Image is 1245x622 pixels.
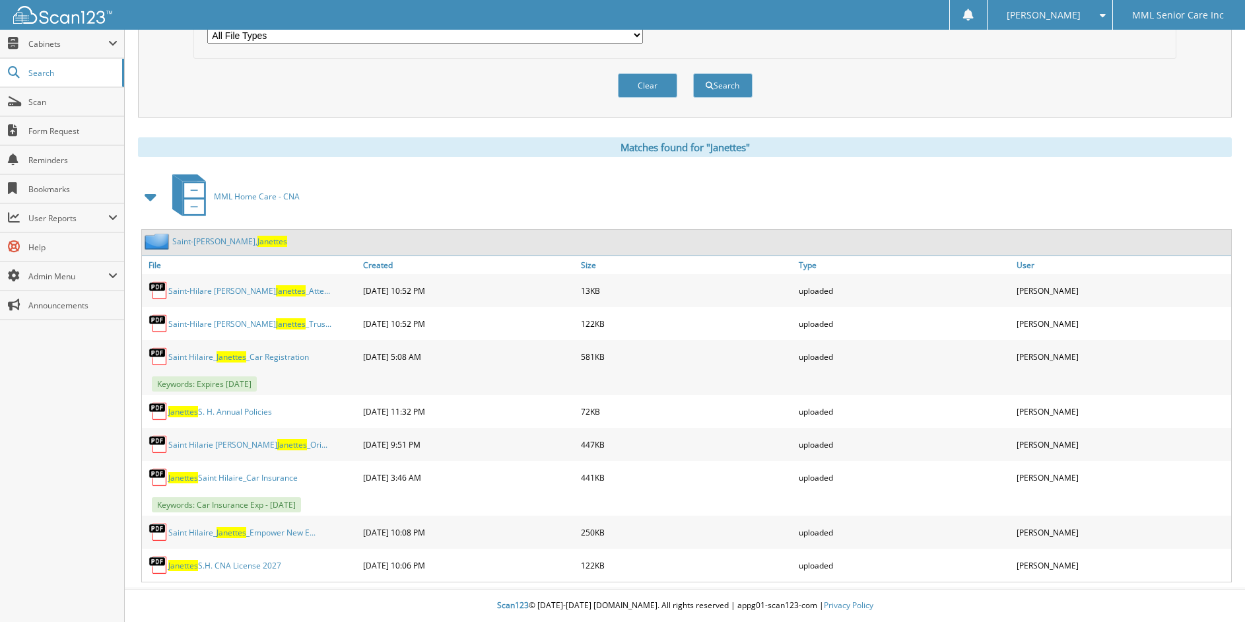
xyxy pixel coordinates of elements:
a: JanettesS. H. Annual Policies [168,406,272,417]
div: uploaded [795,343,1013,370]
div: [PERSON_NAME] [1013,431,1231,458]
span: Janettes [217,527,246,538]
img: PDF.png [149,467,168,487]
img: PDF.png [149,555,168,575]
div: uploaded [795,277,1013,304]
div: [PERSON_NAME] [1013,343,1231,370]
span: Scan [28,96,118,108]
div: [DATE] 9:51 PM [360,431,578,458]
span: Janettes [276,285,306,296]
div: [DATE] 10:08 PM [360,519,578,545]
div: [PERSON_NAME] [1013,277,1231,304]
iframe: Chat Widget [1179,559,1245,622]
a: Privacy Policy [824,600,873,611]
div: © [DATE]-[DATE] [DOMAIN_NAME]. All rights reserved | appg01-scan123-com | [125,590,1245,622]
div: [DATE] 10:52 PM [360,310,578,337]
div: uploaded [795,552,1013,578]
span: Cabinets [28,38,108,50]
div: uploaded [795,398,1013,425]
div: 72KB [578,398,795,425]
div: [DATE] 10:06 PM [360,552,578,578]
div: 122KB [578,552,795,578]
div: 581KB [578,343,795,370]
span: MML Senior Care Inc [1132,11,1224,19]
div: [PERSON_NAME] [1013,310,1231,337]
img: PDF.png [149,347,168,366]
span: Bookmarks [28,184,118,195]
a: JanettesSaint Hilaire_Car Insurance [168,472,298,483]
a: File [142,256,360,274]
a: Saint Hilaire_Janettes_Empower New E... [168,527,316,538]
span: Janettes [257,236,287,247]
span: Janettes [277,439,307,450]
span: Keywords: Car Insurance Exp - [DATE] [152,497,301,512]
div: [DATE] 11:32 PM [360,398,578,425]
div: [PERSON_NAME] [1013,519,1231,545]
span: Janettes [168,406,198,417]
a: Saint Hilaire_Janettes_Car Registration [168,351,309,363]
div: 441KB [578,464,795,491]
img: PDF.png [149,522,168,542]
a: Saint Hilarie [PERSON_NAME]Janettes_Ori... [168,439,327,450]
div: uploaded [795,519,1013,545]
div: [PERSON_NAME] [1013,464,1231,491]
a: Saint-[PERSON_NAME],Janettes [172,236,287,247]
a: Saint-Hilare [PERSON_NAME]Janettes_Atte... [168,285,330,296]
div: [DATE] 5:08 AM [360,343,578,370]
div: [DATE] 10:52 PM [360,277,578,304]
a: Created [360,256,578,274]
img: PDF.png [149,314,168,333]
img: PDF.png [149,434,168,454]
span: Search [28,67,116,79]
div: Matches found for "Janettes" [138,137,1232,157]
div: 13KB [578,277,795,304]
button: Search [693,73,753,98]
img: PDF.png [149,281,168,300]
span: Help [28,242,118,253]
span: MML Home Care - CNA [214,191,300,202]
a: MML Home Care - CNA [164,170,300,223]
span: Keywords: Expires [DATE] [152,376,257,392]
a: Saint-Hilare [PERSON_NAME]Janettes_Trus... [168,318,331,329]
div: uploaded [795,310,1013,337]
span: Form Request [28,125,118,137]
a: Size [578,256,795,274]
a: Type [795,256,1013,274]
div: 122KB [578,310,795,337]
div: [PERSON_NAME] [1013,552,1231,578]
a: JanettesS.H. CNA License 2027 [168,560,281,571]
div: [DATE] 3:46 AM [360,464,578,491]
div: uploaded [795,464,1013,491]
span: Admin Menu [28,271,108,282]
span: Reminders [28,155,118,166]
span: Janettes [276,318,306,329]
span: [PERSON_NAME] [1007,11,1081,19]
span: Janettes [168,560,198,571]
img: PDF.png [149,401,168,421]
div: uploaded [795,431,1013,458]
a: User [1013,256,1231,274]
img: scan123-logo-white.svg [13,6,112,24]
span: Janettes [168,472,198,483]
span: Announcements [28,300,118,311]
div: 250KB [578,519,795,545]
span: Scan123 [497,600,529,611]
div: [PERSON_NAME] [1013,398,1231,425]
button: Clear [618,73,677,98]
span: User Reports [28,213,108,224]
span: Janettes [217,351,246,363]
div: 447KB [578,431,795,458]
img: folder2.png [145,233,172,250]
